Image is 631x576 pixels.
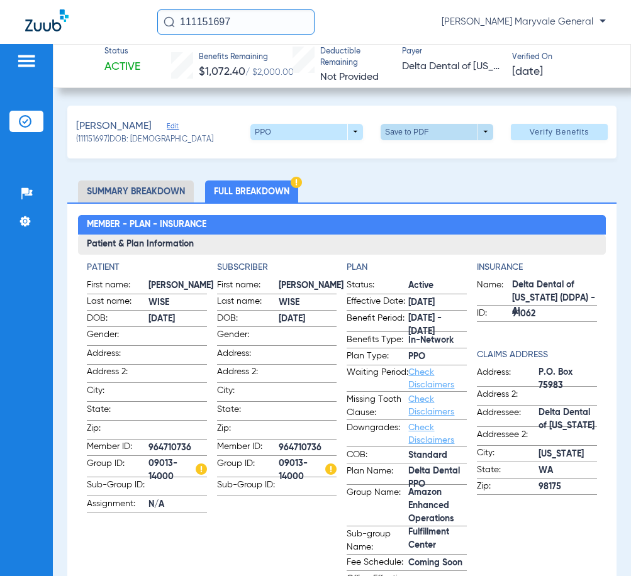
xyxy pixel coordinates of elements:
[148,498,207,511] span: N/A
[217,279,279,294] span: First name:
[408,334,467,347] span: In-Network
[217,384,279,401] span: City:
[408,512,467,526] span: Amazon Enhanced Operations Fulfillment Center
[164,16,175,28] img: Search Icon
[347,528,408,554] span: Sub-group Name:
[511,124,608,140] button: Verify Benefits
[291,177,302,188] img: Hazard
[167,122,178,134] span: Edit
[347,261,467,274] h4: Plan
[347,486,408,526] span: Group Name:
[477,279,512,305] span: Name:
[199,66,245,77] span: $1,072.40
[477,480,539,495] span: Zip:
[530,127,589,137] span: Verify Benefits
[217,403,279,420] span: State:
[408,350,467,363] span: PPO
[320,47,391,69] span: Deductible Remaining
[408,395,454,416] a: Check Disclaimers
[347,366,408,391] span: Waiting Period:
[477,307,512,322] span: ID:
[539,373,597,386] span: P.O. Box 75983
[87,384,148,401] span: City:
[347,556,408,571] span: Fee Schedule:
[205,180,298,202] li: Full Breakdown
[347,448,408,463] span: COB:
[279,279,343,292] span: [PERSON_NAME]
[347,465,408,485] span: Plan Name:
[87,422,148,439] span: Zip:
[217,295,279,310] span: Last name:
[408,423,454,445] a: Check Disclaimers
[104,59,140,75] span: Active
[87,440,148,455] span: Member ID:
[320,72,379,82] span: Not Provided
[87,497,148,512] span: Assignment:
[217,440,279,455] span: Member ID:
[347,279,408,294] span: Status:
[477,406,539,426] span: Addressee:
[148,296,207,309] span: WISE
[408,471,467,484] span: Delta Dental PPO
[148,441,207,455] span: 964710736
[512,52,611,64] span: Verified On
[512,307,597,321] span: 91062
[477,348,597,362] h4: Claims Address
[347,333,408,348] span: Benefits Type:
[477,261,597,274] h4: Insurance
[539,413,597,426] span: Delta Dental of [US_STATE]
[199,52,294,64] span: Benefits Remaining
[477,463,539,479] span: State:
[148,313,207,326] span: [DATE]
[87,347,148,364] span: Address:
[539,464,597,477] span: WA
[381,124,493,140] button: Save to PDF
[217,261,337,274] h4: Subscriber
[568,516,631,576] iframe: Chat Widget
[408,279,467,292] span: Active
[245,68,294,77] span: / $2,000.00
[217,422,279,439] span: Zip:
[148,463,207,477] span: 09013-14000
[279,296,337,309] span: WISE
[408,296,467,309] span: [DATE]
[512,292,597,305] span: Delta Dental of [US_STATE] (DDPA) - AI
[87,312,148,327] span: DOB:
[217,365,279,382] span: Address 2:
[279,463,337,477] span: 09013-14000
[347,295,408,310] span: Effective Date:
[279,441,337,455] span: 964710736
[16,53,36,69] img: hamburger-icon
[76,135,213,146] span: (111151697) DOB: [DEMOGRAPHIC_DATA]
[87,457,148,477] span: Group ID:
[402,47,501,58] span: Payer
[148,279,213,292] span: [PERSON_NAME]
[477,388,539,405] span: Address 2:
[325,463,337,475] img: Hazard
[539,448,597,461] span: [US_STATE]
[408,318,467,331] span: [DATE] - [DATE]
[477,428,539,445] span: Addressee 2:
[217,479,279,496] span: Sub-Group ID:
[408,557,467,570] span: Coming Soon
[76,119,152,135] span: [PERSON_NAME]
[477,446,539,462] span: City:
[157,9,315,35] input: Search for patients
[87,403,148,420] span: State:
[408,368,454,389] a: Check Disclaimers
[87,261,207,274] h4: Patient
[104,47,140,58] span: Status
[347,421,408,446] span: Downgrades:
[217,328,279,345] span: Gender:
[78,180,194,202] li: Summary Breakdown
[87,365,148,382] span: Address 2:
[87,295,148,310] span: Last name:
[512,64,543,80] span: [DATE]
[347,350,408,365] span: Plan Type:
